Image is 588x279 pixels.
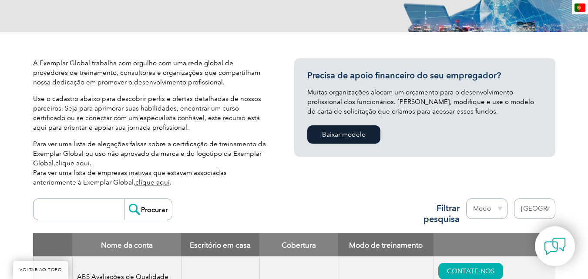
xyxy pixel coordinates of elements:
font: Muitas organizações alocam um orçamento para o desenvolvimento profissional dos funcionários. [PE... [307,88,534,115]
th: Home Office: ative para classificar a coluna em ordem crescente [181,233,259,256]
font: Filtrar pesquisa [423,203,460,224]
a: VOLTAR AO TOPO [13,261,68,279]
img: pt [575,3,585,12]
font: Cobertura [282,241,316,249]
th: Cobertura: ative para classificar a coluna em ordem crescente [259,233,338,256]
th: Modo de treinamento: ative para classificar a coluna em ordem crescente [338,233,433,256]
th: Nome da conta: ative para classificar a coluna em ordem decrescente [72,233,181,256]
font: Para ver uma lista de alegações falsas sobre a certificação de treinamento da Exemplar Global ou ... [33,140,266,167]
font: . [90,159,91,167]
input: Procurar [124,199,172,220]
font: Para ver uma lista de empresas inativas que estavam associadas anteriormente à Exemplar Global, [33,169,227,186]
font: Precisa de apoio financeiro do seu empregador? [307,70,501,81]
font: A Exemplar Global trabalha com orgulho com uma rede global de provedores de treinamento, consulto... [33,59,260,86]
th: : ative para classificar a coluna em ordem crescente [433,233,555,256]
font: VOLTAR AO TOPO [20,267,62,272]
font: Escritório em casa [190,241,251,249]
font: Baixar modelo [322,131,366,138]
a: Baixar modelo [307,125,380,144]
font: Use o cadastro abaixo para descobrir perfis e ofertas detalhadas de nossos parceiros. Seja para a... [33,95,261,131]
font: Modo de treinamento [349,241,423,249]
font: CONTATE-NOS [447,267,494,275]
a: clique aqui [135,178,170,186]
font: Nome da conta [101,241,153,249]
font: . [170,178,171,186]
img: contact-chat.png [544,235,566,257]
a: clique aqui [55,159,90,167]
